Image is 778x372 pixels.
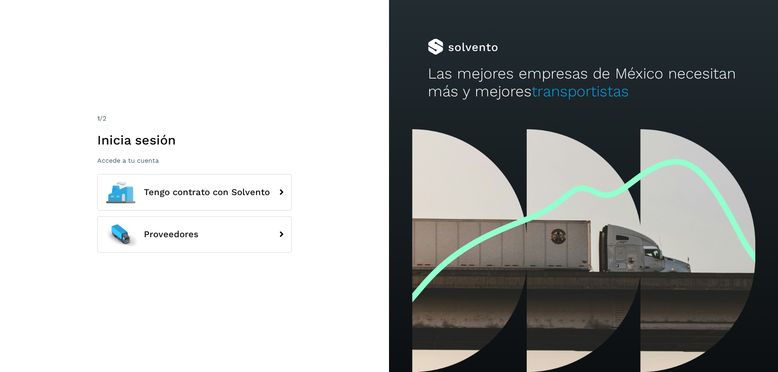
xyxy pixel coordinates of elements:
[144,187,270,197] span: Tengo contrato con Solvento
[532,83,629,100] span: transportistas
[97,157,292,164] p: Accede a tu cuenta
[428,65,739,101] h2: Las mejores empresas de México necesitan más y mejores
[97,216,292,253] button: Proveedores
[97,114,292,123] div: /2
[97,115,100,122] span: 1
[97,132,292,148] h1: Inicia sesión
[144,230,199,239] span: Proveedores
[97,174,292,210] button: Tengo contrato con Solvento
